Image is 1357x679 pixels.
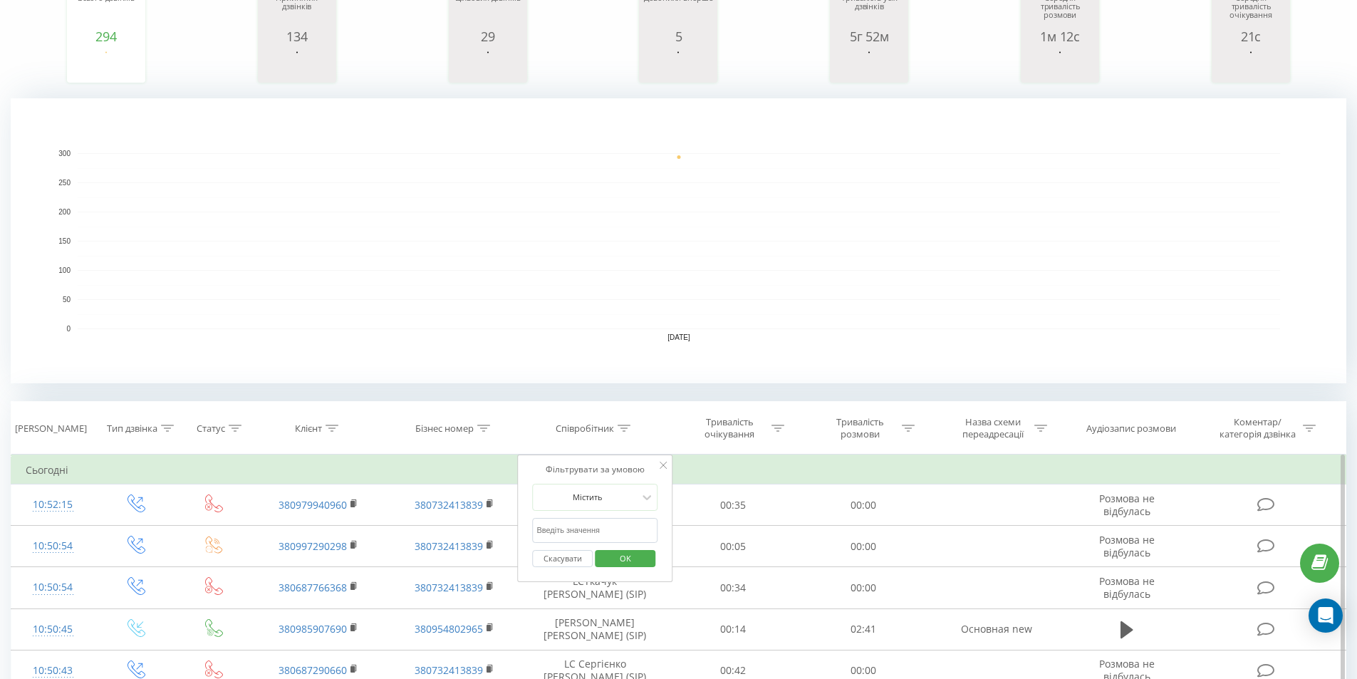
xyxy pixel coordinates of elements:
[197,423,225,435] div: Статус
[11,98,1346,383] svg: A chart.
[595,550,655,568] button: OK
[452,43,524,86] svg: A chart.
[452,29,524,43] div: 29
[107,423,157,435] div: Тип дзвінка
[66,325,71,333] text: 0
[692,416,768,440] div: Тривалість очікування
[1309,598,1343,633] div: Open Intercom Messenger
[295,423,322,435] div: Клієнт
[1024,43,1096,86] svg: A chart.
[532,518,657,543] input: Введіть значення
[1099,574,1155,601] span: Розмова не відбулась
[58,179,71,187] text: 250
[279,663,347,677] a: 380687290660
[668,567,799,608] td: 00:34
[71,29,142,43] div: 294
[1099,492,1155,518] span: Розмова не відбулась
[26,574,80,601] div: 10:50:54
[833,29,905,43] div: 5г 52м
[833,43,905,86] svg: A chart.
[58,150,71,157] text: 300
[605,547,645,569] span: OK
[279,622,347,636] a: 380985907690
[415,539,483,553] a: 380732413839
[667,333,690,341] text: [DATE]
[668,608,799,650] td: 00:14
[556,423,614,435] div: Співробітник
[279,539,347,553] a: 380997290298
[15,423,87,435] div: [PERSON_NAME]
[799,567,929,608] td: 00:00
[955,416,1031,440] div: Назва схеми переадресації
[58,237,71,245] text: 150
[668,526,799,567] td: 00:05
[26,616,80,643] div: 10:50:45
[522,567,668,608] td: LCТкачук [PERSON_NAME] (SIP)
[799,608,929,650] td: 02:41
[822,416,898,440] div: Тривалість розмови
[11,456,1346,484] td: Сьогодні
[799,526,929,567] td: 00:00
[415,622,483,636] a: 380954802965
[261,29,333,43] div: 134
[58,208,71,216] text: 200
[279,581,347,594] a: 380687766368
[71,43,142,86] svg: A chart.
[532,462,657,477] div: Фільтрувати за умовою
[1024,29,1096,43] div: 1м 12с
[26,491,80,519] div: 10:52:15
[1215,29,1286,43] div: 21с
[279,498,347,512] a: 380979940960
[522,608,668,650] td: [PERSON_NAME] [PERSON_NAME] (SIP)
[415,498,483,512] a: 380732413839
[26,532,80,560] div: 10:50:54
[415,663,483,677] a: 380732413839
[261,43,333,86] svg: A chart.
[532,550,593,568] button: Скасувати
[1099,533,1155,559] span: Розмова не відбулась
[415,423,474,435] div: Бізнес номер
[1215,43,1286,86] svg: A chart.
[1216,416,1299,440] div: Коментар/категорія дзвінка
[63,296,71,304] text: 50
[58,266,71,274] text: 100
[668,484,799,526] td: 00:35
[799,484,929,526] td: 00:00
[1086,423,1176,435] div: Аудіозапис розмови
[928,608,1064,650] td: Основная new
[415,581,483,594] a: 380732413839
[643,29,714,43] div: 5
[643,43,714,86] svg: A chart.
